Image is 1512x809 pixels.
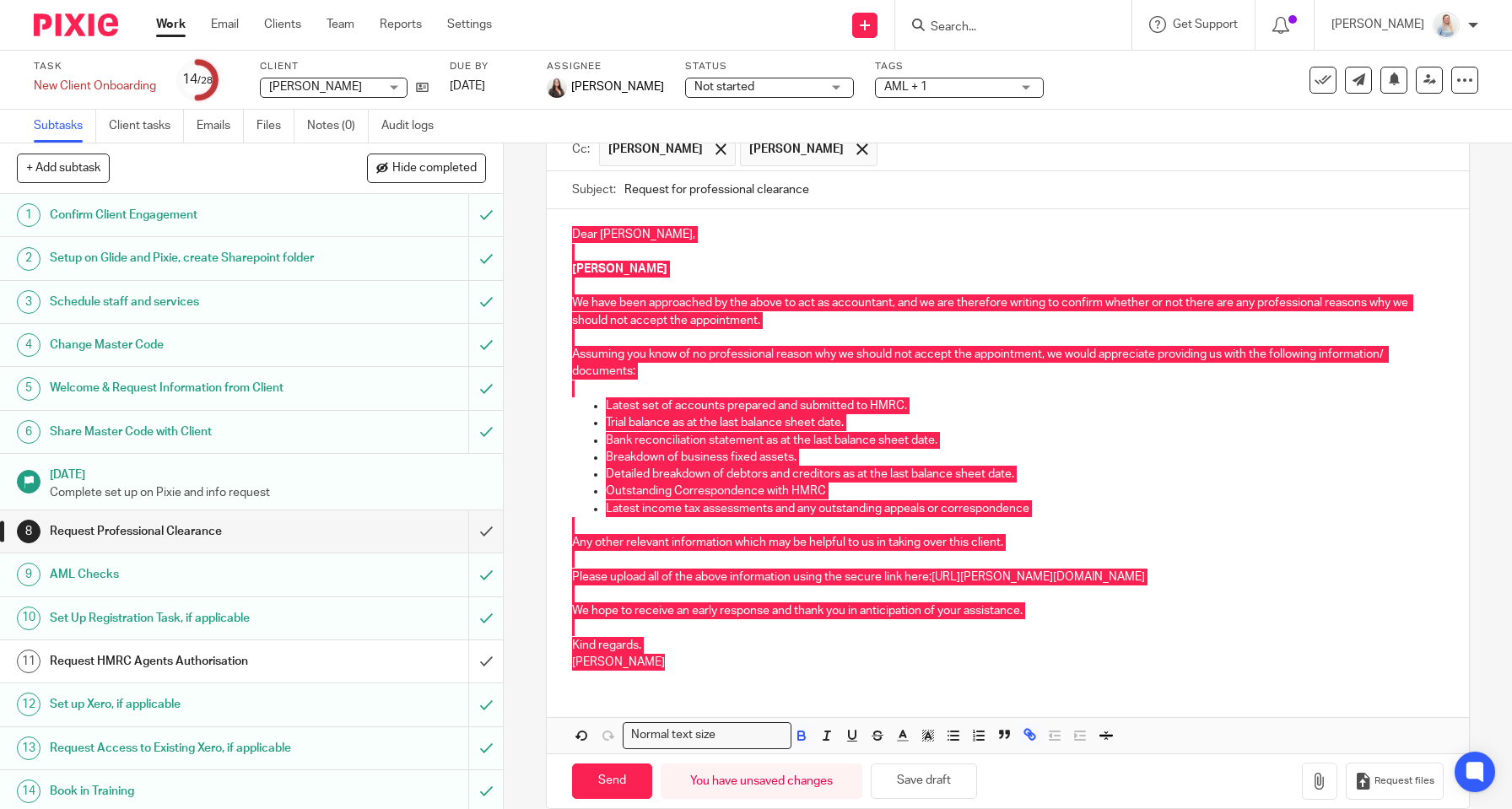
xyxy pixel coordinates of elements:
[50,289,318,315] h1: Schedule staff and services
[572,226,1444,243] p: Dear [PERSON_NAME],
[721,726,781,744] input: Search for option
[17,420,40,444] div: 6
[50,519,318,544] h1: Request Professional Clearance
[17,607,40,630] div: 10
[608,141,703,158] span: [PERSON_NAME]
[264,16,301,33] a: Clients
[392,162,477,175] span: Hide completed
[17,377,40,401] div: 5
[50,484,487,501] p: Complete set up on Pixie and info request
[627,726,719,744] span: Normal text size
[884,81,927,93] span: AML + 1
[17,693,40,716] div: 12
[623,722,791,748] div: Search for option
[606,466,1444,483] p: Detailed breakdown of debtors and creditors as at the last balance sheet date.
[606,500,1444,517] p: Latest income tax assessments and any outstanding appeals or correspondence
[606,449,1444,466] p: Breakdown of business fixed assets.
[606,432,1444,449] p: Bank reconciliation statement as at the last balance sheet date.
[547,60,664,73] label: Assignee
[34,110,96,143] a: Subtasks
[17,203,40,227] div: 1
[572,141,591,158] label: Cc:
[50,649,318,674] h1: Request HMRC Agents Authorisation
[661,763,862,800] div: You have unsaved changes
[547,78,567,98] img: 2022.jpg
[871,763,977,800] button: Save draft
[1433,12,1460,39] img: MC_T&CO_Headshots-25.jpg
[1173,19,1238,30] span: Get Support
[572,569,1444,585] p: Please upload all of the above information using the secure link here:
[450,60,526,73] label: Due by
[50,245,318,271] h1: Setup on Glide and Pixie, create Sharepoint folder
[17,563,40,586] div: 9
[572,181,616,198] label: Subject:
[1374,774,1434,788] span: Request files
[381,110,446,143] a: Audit logs
[50,779,318,804] h1: Book in Training
[50,419,318,445] h1: Share Master Code with Client
[17,779,40,803] div: 14
[17,333,40,357] div: 4
[694,81,754,93] span: Not started
[380,16,422,33] a: Reports
[606,414,1444,431] p: Trial balance as at the last balance sheet date.
[50,562,318,587] h1: AML Checks
[1331,16,1424,33] p: [PERSON_NAME]
[50,375,318,401] h1: Welcome & Request Information from Client
[182,70,213,89] div: 14
[269,81,362,93] span: [PERSON_NAME]
[572,637,1444,654] p: Kind regards.
[572,602,1444,619] p: We hope to receive an early response and thank you in anticipation of your assistance.
[34,78,156,94] div: New Client Onboarding
[572,534,1444,551] p: Any other relevant information which may be helpful to us in taking over this client.
[749,141,844,158] span: [PERSON_NAME]
[197,76,213,85] small: /28
[327,16,354,33] a: Team
[571,78,664,95] span: [PERSON_NAME]
[50,332,318,358] h1: Change Master Code
[50,606,318,631] h1: Set Up Registration Task, if applicable
[34,13,118,36] img: Pixie
[17,520,40,543] div: 8
[17,290,40,314] div: 3
[450,80,485,92] span: [DATE]
[606,397,1444,414] p: Latest set of accounts prepared and submitted to HMRC.
[17,736,40,760] div: 13
[685,60,854,73] label: Status
[260,60,429,73] label: Client
[307,110,369,143] a: Notes (0)
[447,16,492,33] a: Settings
[931,571,1145,583] a: [URL][PERSON_NAME][DOMAIN_NAME]
[50,202,318,228] h1: Confirm Client Engagement
[572,654,1444,671] p: [PERSON_NAME]
[256,110,294,143] a: Files
[875,60,1044,73] label: Tags
[50,736,318,761] h1: Request Access to Existing Xero, if applicable
[572,263,667,275] strong: [PERSON_NAME]
[572,763,652,800] input: Send
[156,16,186,33] a: Work
[367,154,486,182] button: Hide completed
[1346,763,1444,801] button: Request files
[606,483,1444,499] p: Outstanding Correspondence with HMRC
[17,650,40,673] div: 11
[197,110,244,143] a: Emails
[929,20,1081,35] input: Search
[572,346,1444,380] p: Assuming you know of no professional reason why we should not accept the appointment, we would ap...
[109,110,184,143] a: Client tasks
[17,154,110,182] button: + Add subtask
[211,16,239,33] a: Email
[572,294,1444,329] p: We have been approached by the above to act as accountant, and we are therefore writing to confir...
[34,60,156,73] label: Task
[17,247,40,271] div: 2
[50,462,487,483] h1: [DATE]
[50,692,318,717] h1: Set up Xero, if applicable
